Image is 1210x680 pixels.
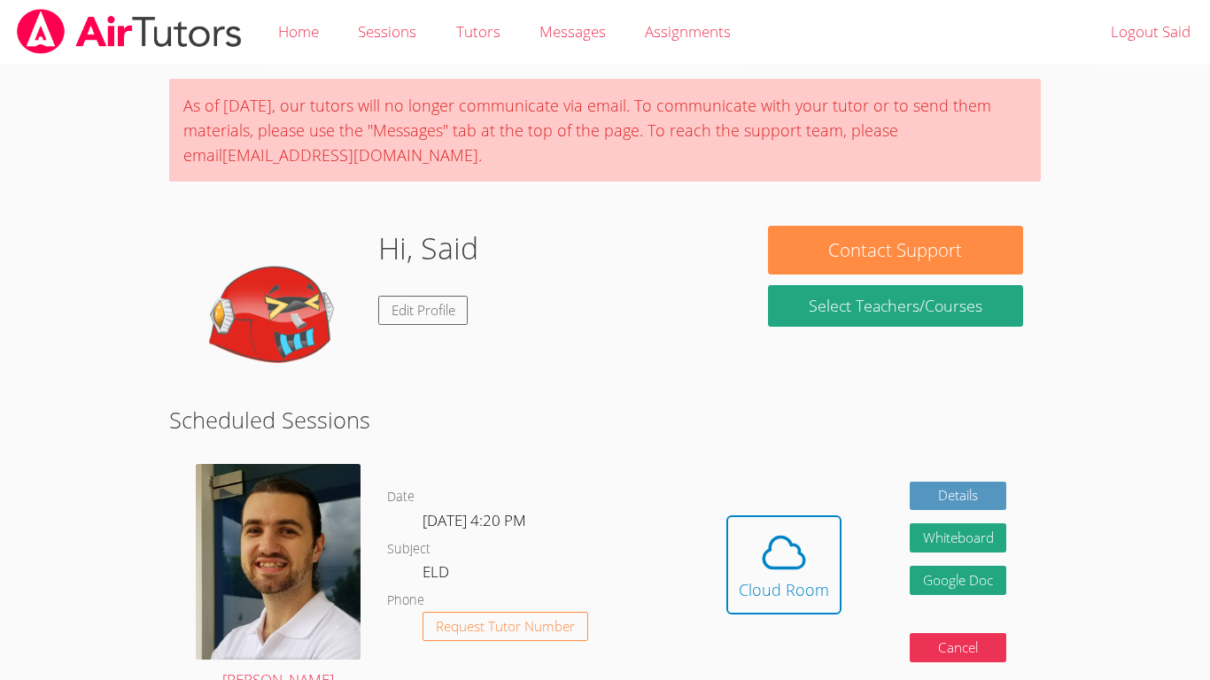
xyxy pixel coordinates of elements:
a: Details [910,482,1007,511]
button: Cancel [910,633,1007,662]
a: Google Doc [910,566,1007,595]
button: Contact Support [768,226,1023,274]
dt: Phone [387,590,424,612]
button: Request Tutor Number [423,612,588,641]
h1: Hi, Said [378,226,478,271]
img: Tom%20Professional%20Picture%20(Profile).jpg [196,464,361,659]
button: Cloud Room [726,515,842,614]
dd: ELD [423,560,453,590]
span: [DATE] 4:20 PM [423,510,526,530]
img: default.png [187,226,364,403]
a: Select Teachers/Courses [768,285,1023,327]
dt: Subject [387,538,430,560]
div: As of [DATE], our tutors will no longer communicate via email. To communicate with your tutor or ... [169,79,1041,182]
button: Whiteboard [910,523,1007,552]
span: Request Tutor Number [436,620,575,633]
a: Edit Profile [378,296,469,325]
img: airtutors_banner-c4298cdbf04f3fff15de1276eac7730deb9818008684d7c2e4769d2f7ddbe033.png [15,9,244,54]
dt: Date [387,486,415,508]
div: Cloud Room [739,577,829,602]
span: Messages [539,21,606,42]
h2: Scheduled Sessions [169,403,1041,437]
